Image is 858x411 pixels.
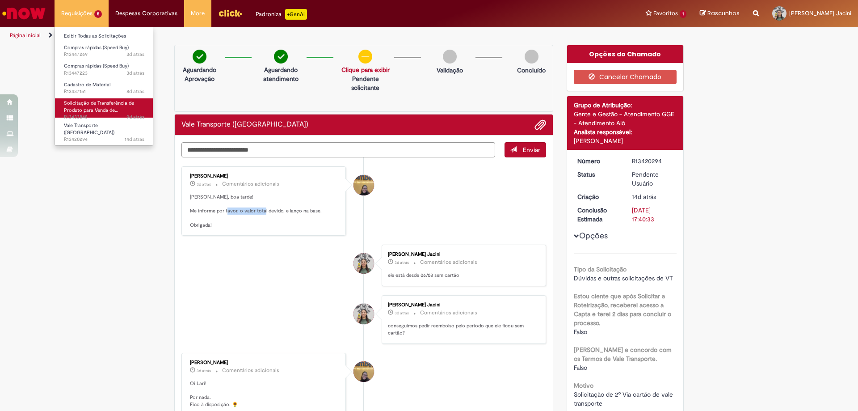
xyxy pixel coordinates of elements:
[420,309,477,317] small: Comentários adicionais
[653,9,678,18] span: Favoritos
[125,136,144,143] time: 15/08/2025 11:21:11
[126,70,144,76] span: 3d atrás
[115,9,177,18] span: Despesas Corporativas
[197,182,211,187] time: 26/08/2025 17:25:57
[64,63,129,69] span: Compras rápidas (Speed Buy)
[55,61,153,78] a: Aberto R13447223 : Compras rápidas (Speed Buy)
[574,381,593,390] b: Motivo
[64,122,114,136] span: Vale Transporte ([GEOGRAPHIC_DATA])
[789,9,851,17] span: [PERSON_NAME] Jacini
[285,9,307,20] p: +GenAi
[574,110,677,127] div: Gente e Gestão - Atendimento GGE - Atendimento Alô
[632,192,673,201] div: 15/08/2025 11:21:08
[567,45,684,63] div: Opções do Chamado
[395,260,409,265] span: 3d atrás
[256,9,307,20] div: Padroniza
[517,66,546,75] p: Concluído
[700,9,740,18] a: Rascunhos
[707,9,740,17] span: Rascunhos
[353,175,374,195] div: Amanda De Campos Gomes Do Nascimento
[571,192,626,201] dt: Criação
[680,10,686,18] span: 1
[64,88,144,95] span: R13437151
[574,70,677,84] button: Cancelar Chamado
[126,51,144,58] time: 26/08/2025 10:10:01
[571,157,626,165] dt: Número
[64,136,144,143] span: R13420294
[55,43,153,59] a: Aberto R13447269 : Compras rápidas (Speed Buy)
[190,380,339,408] p: Oi Lari! Por nada. Fico à disposição. 🌻
[126,88,144,95] time: 21/08/2025 15:49:28
[178,65,220,83] p: Aguardando Aprovação
[218,6,242,20] img: click_logo_yellow_360x200.png
[420,258,477,266] small: Comentários adicionais
[574,390,675,407] span: Solicitação de 2º Via cartão de vale transporte
[571,170,626,179] dt: Status
[437,66,463,75] p: Validação
[574,101,677,110] div: Grupo de Atribuição:
[222,367,279,374] small: Comentários adicionais
[181,142,495,157] textarea: Digite sua mensagem aqui...
[55,27,153,146] ul: Requisições
[574,346,672,363] b: [PERSON_NAME] e concordo com os Termos de Vale Transporte.
[197,182,211,187] span: 3d atrás
[574,127,677,136] div: Analista responsável:
[55,98,153,118] a: Aberto R13433848 : Solicitação de Transferência de Produto para Venda de Funcionário
[353,304,374,324] div: Larissa Sapata Jacini
[64,51,144,58] span: R13447269
[197,368,211,373] time: 26/08/2025 13:22:43
[353,253,374,274] div: Larissa Sapata Jacini
[55,121,153,140] a: Aberto R13420294 : Vale Transporte (VT)
[574,265,627,273] b: Tipo da Solicitação
[64,44,129,51] span: Compras rápidas (Speed Buy)
[632,157,673,165] div: R13420294
[574,364,587,372] span: Falso
[395,310,409,316] time: 26/08/2025 16:09:34
[525,50,538,64] img: img-circle-grey.png
[358,50,372,64] img: circle-minus.png
[395,260,409,265] time: 26/08/2025 16:09:46
[632,170,673,188] div: Pendente Usuário
[64,81,110,88] span: Cadastro de Material
[505,142,546,157] button: Enviar
[64,70,144,77] span: R13447223
[10,32,41,39] a: Página inicial
[388,272,537,279] p: ele está desde 06/08 sem cartão
[126,51,144,58] span: 3d atrás
[193,50,206,64] img: check-circle-green.png
[395,310,409,316] span: 3d atrás
[55,80,153,97] a: Aberto R13437151 : Cadastro de Material
[341,74,390,92] p: Pendente solicitante
[126,114,144,120] span: 9d atrás
[61,9,93,18] span: Requisições
[197,368,211,373] span: 3d atrás
[190,174,339,179] div: [PERSON_NAME]
[632,193,656,201] time: 15/08/2025 11:21:08
[260,65,302,83] p: Aguardando atendimento
[126,70,144,76] time: 26/08/2025 10:03:58
[126,114,144,120] time: 20/08/2025 17:25:41
[388,302,537,308] div: [PERSON_NAME] Jacini
[55,31,153,41] a: Exibir Todas as Solicitações
[443,50,457,64] img: img-circle-grey.png
[388,322,537,336] p: conseguimos pedir reembolso pelo periodo que ele ficou sem cartão?
[1,4,47,22] img: ServiceNow
[574,292,671,327] b: Estou ciente que após Solicitar a Roteirização, receberei acesso a Capta e terei 2 dias para conc...
[341,66,390,74] a: Clique para exibir
[191,9,205,18] span: More
[125,136,144,143] span: 14d atrás
[353,361,374,382] div: Amanda De Campos Gomes Do Nascimento
[523,146,540,154] span: Enviar
[222,180,279,188] small: Comentários adicionais
[181,121,308,129] h2: Vale Transporte (VT) Histórico de tíquete
[571,206,626,224] dt: Conclusão Estimada
[7,27,565,44] ul: Trilhas de página
[632,193,656,201] span: 14d atrás
[64,114,144,121] span: R13433848
[574,136,677,145] div: [PERSON_NAME]
[534,119,546,131] button: Adicionar anexos
[274,50,288,64] img: check-circle-green.png
[632,206,673,224] div: [DATE] 17:40:33
[388,252,537,257] div: [PERSON_NAME] Jacini
[190,194,339,229] p: [PERSON_NAME], boa tarde! Me informe por favor, o valor total devido, e lanço na base. Obrigada!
